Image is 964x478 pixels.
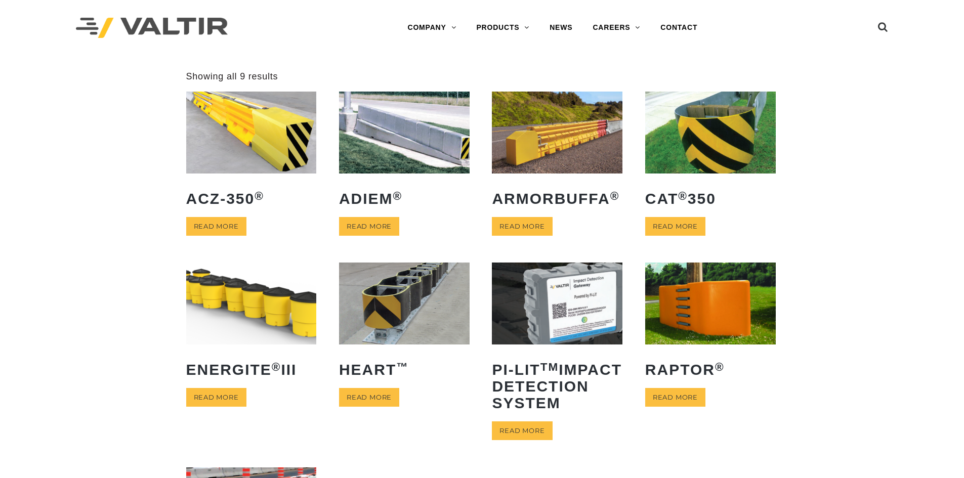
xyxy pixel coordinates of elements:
sup: ® [715,361,725,373]
a: ACZ-350® [186,92,317,214]
a: PI-LITTMImpact Detection System [492,263,622,418]
a: Read more about “CAT® 350” [645,217,705,236]
h2: RAPTOR [645,354,776,385]
a: Read more about “PI-LITTM Impact Detection System” [492,421,552,440]
sup: ® [255,190,264,202]
h2: ENERGITE III [186,354,317,385]
h2: CAT 350 [645,183,776,214]
h2: PI-LIT Impact Detection System [492,354,622,419]
h2: ADIEM [339,183,470,214]
sup: ® [393,190,403,202]
a: HEART™ [339,263,470,385]
a: NEWS [539,18,582,38]
a: Read more about “HEART™” [339,388,399,407]
sup: TM [540,361,559,373]
img: Valtir [76,18,228,38]
a: COMPANY [397,18,466,38]
a: ADIEM® [339,92,470,214]
a: Read more about “ENERGITE® III” [186,388,246,407]
a: Read more about “ADIEM®” [339,217,399,236]
sup: ® [610,190,620,202]
h2: ArmorBuffa [492,183,622,214]
sup: ® [678,190,688,202]
sup: ® [272,361,281,373]
a: RAPTOR® [645,263,776,385]
a: CONTACT [650,18,707,38]
a: CAREERS [582,18,650,38]
a: Read more about “ArmorBuffa®” [492,217,552,236]
a: ArmorBuffa® [492,92,622,214]
a: Read more about “RAPTOR®” [645,388,705,407]
a: Read more about “ACZ-350®” [186,217,246,236]
p: Showing all 9 results [186,71,278,82]
a: CAT®350 [645,92,776,214]
sup: ™ [396,361,409,373]
h2: HEART [339,354,470,385]
a: PRODUCTS [466,18,539,38]
h2: ACZ-350 [186,183,317,214]
a: ENERGITE®III [186,263,317,385]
